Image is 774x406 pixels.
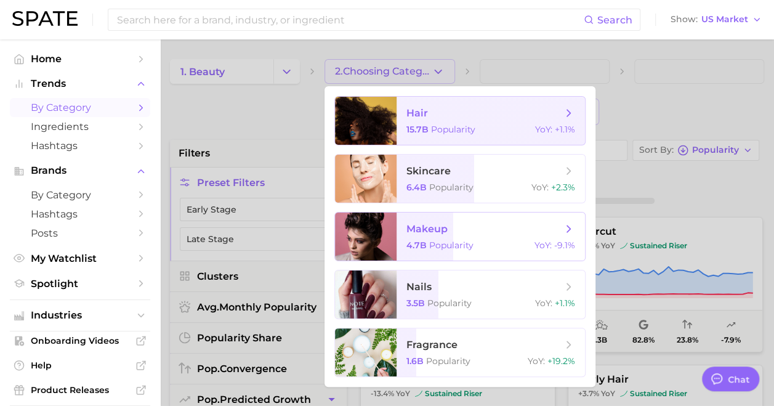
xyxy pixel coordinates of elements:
[555,124,575,135] span: +1.1%
[31,121,129,132] span: Ingredients
[406,165,451,177] span: skincare
[31,227,129,239] span: Posts
[551,182,575,193] span: +2.3%
[426,355,470,367] span: Popularity
[10,249,150,268] a: My Watchlist
[31,278,129,290] span: Spotlight
[31,310,129,321] span: Industries
[535,298,552,309] span: YoY :
[10,117,150,136] a: Ingredients
[10,205,150,224] a: Hashtags
[597,14,632,26] span: Search
[31,189,129,201] span: by Category
[671,16,698,23] span: Show
[406,298,425,309] span: 3.5b
[31,335,129,346] span: Onboarding Videos
[10,331,150,350] a: Onboarding Videos
[10,356,150,375] a: Help
[406,339,458,351] span: fragrance
[31,53,129,65] span: Home
[10,274,150,293] a: Spotlight
[10,136,150,155] a: Hashtags
[10,224,150,243] a: Posts
[667,12,765,28] button: ShowUS Market
[31,253,129,264] span: My Watchlist
[431,124,475,135] span: Popularity
[406,107,428,119] span: hair
[31,165,129,176] span: Brands
[429,182,474,193] span: Popularity
[555,298,575,309] span: +1.1%
[547,355,575,367] span: +19.2%
[12,11,78,26] img: SPATE
[31,208,129,220] span: Hashtags
[10,185,150,205] a: by Category
[554,240,575,251] span: -9.1%
[10,49,150,68] a: Home
[31,360,129,371] span: Help
[116,9,584,30] input: Search here for a brand, industry, or ingredient
[406,281,432,293] span: nails
[406,240,427,251] span: 4.7b
[10,75,150,93] button: Trends
[31,140,129,152] span: Hashtags
[528,355,545,367] span: YoY :
[10,161,150,180] button: Brands
[31,102,129,113] span: by Category
[406,223,448,235] span: makeup
[531,182,549,193] span: YoY :
[31,78,129,89] span: Trends
[406,124,429,135] span: 15.7b
[534,240,552,251] span: YoY :
[10,98,150,117] a: by Category
[427,298,472,309] span: Popularity
[535,124,552,135] span: YoY :
[325,86,595,387] ul: 2.Choosing Category
[406,182,427,193] span: 6.4b
[31,384,129,396] span: Product Releases
[406,355,424,367] span: 1.6b
[10,306,150,325] button: Industries
[10,381,150,399] a: Product Releases
[429,240,474,251] span: Popularity
[701,16,748,23] span: US Market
